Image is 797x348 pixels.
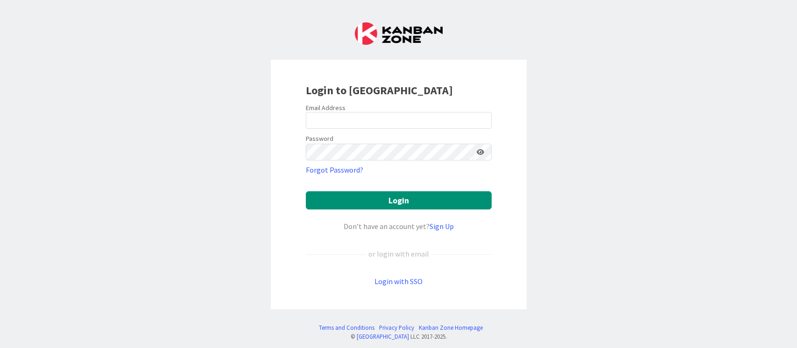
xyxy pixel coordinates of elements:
[306,221,492,232] div: Don’t have an account yet?
[314,332,483,341] div: © LLC 2017- 2025 .
[419,323,483,332] a: Kanban Zone Homepage
[355,22,443,45] img: Kanban Zone
[306,134,333,144] label: Password
[306,83,453,97] b: Login to [GEOGRAPHIC_DATA]
[366,248,431,259] div: or login with email
[306,164,363,175] a: Forgot Password?
[374,277,423,286] a: Login with SSO
[306,104,346,112] label: Email Address
[319,323,374,332] a: Terms and Conditions
[306,191,492,209] button: Login
[357,333,409,340] a: [GEOGRAPHIC_DATA]
[430,222,454,231] a: Sign Up
[379,323,414,332] a: Privacy Policy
